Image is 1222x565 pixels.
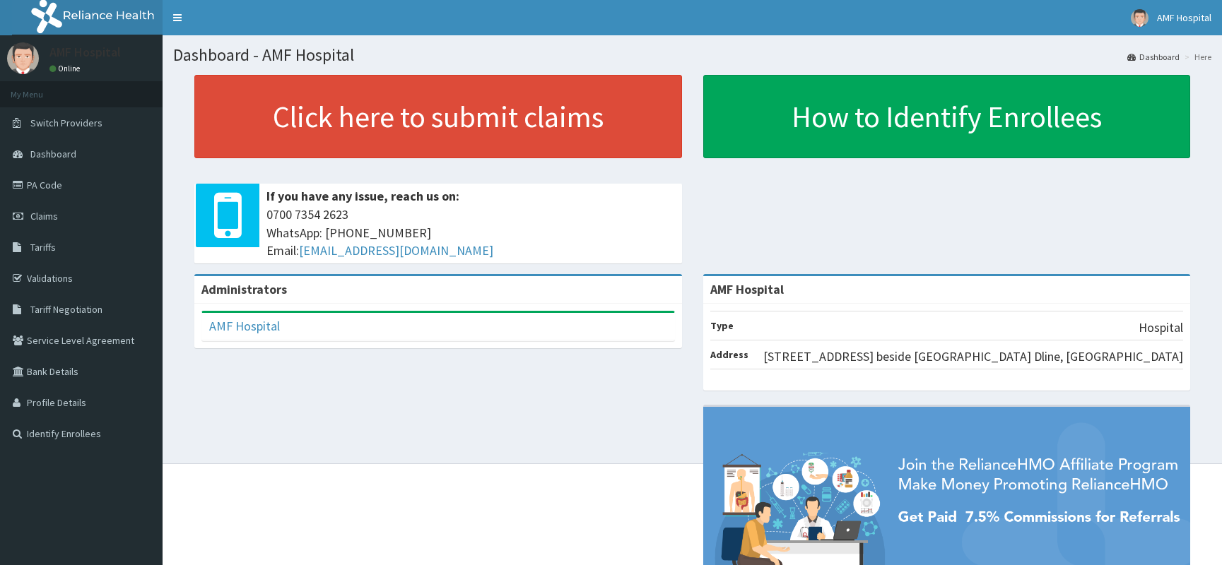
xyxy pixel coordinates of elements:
a: Click here to submit claims [194,75,682,158]
span: 0700 7354 2623 WhatsApp: [PHONE_NUMBER] Email: [266,206,675,260]
strong: AMF Hospital [710,281,784,297]
h1: Dashboard - AMF Hospital [173,46,1211,64]
li: Here [1181,51,1211,63]
b: Administrators [201,281,287,297]
a: Dashboard [1127,51,1180,63]
span: Tariffs [30,241,56,254]
a: How to Identify Enrollees [703,75,1191,158]
a: AMF Hospital [209,318,280,334]
span: AMF Hospital [1157,11,1211,24]
p: [STREET_ADDRESS] beside [GEOGRAPHIC_DATA] Dline, [GEOGRAPHIC_DATA] [763,347,1183,366]
b: Type [710,319,734,332]
a: [EMAIL_ADDRESS][DOMAIN_NAME] [299,242,493,258]
a: Online [49,64,83,73]
span: Switch Providers [30,117,102,129]
span: Tariff Negotiation [30,303,102,316]
img: User Image [1131,9,1148,27]
b: Address [710,348,748,361]
p: Hospital [1139,319,1183,337]
span: Claims [30,210,58,222]
img: User Image [7,42,39,74]
span: Dashboard [30,148,76,160]
p: AMF Hospital [49,46,121,59]
b: If you have any issue, reach us on: [266,188,459,204]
